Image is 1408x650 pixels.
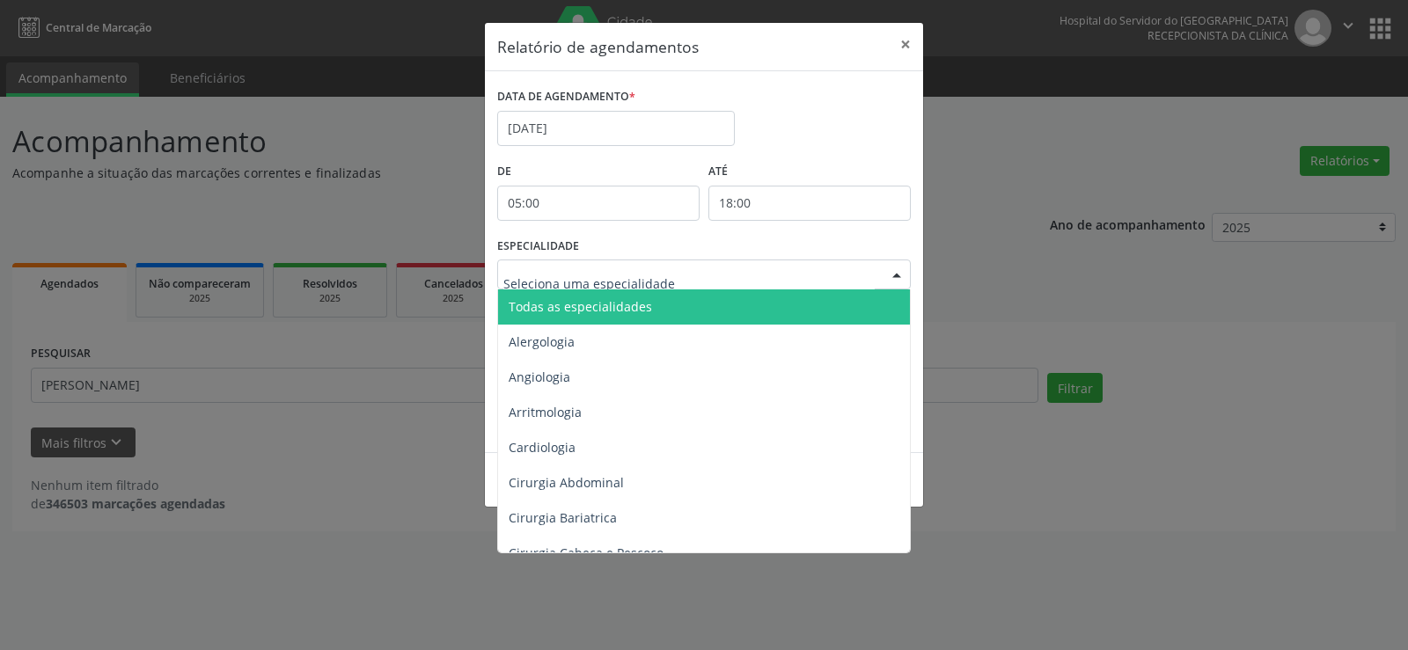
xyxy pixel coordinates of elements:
[509,509,617,526] span: Cirurgia Bariatrica
[888,23,923,66] button: Close
[509,474,624,491] span: Cirurgia Abdominal
[503,266,875,301] input: Seleciona uma especialidade
[497,158,700,186] label: De
[708,186,911,221] input: Selecione o horário final
[497,35,699,58] h5: Relatório de agendamentos
[509,439,576,456] span: Cardiologia
[497,84,635,111] label: DATA DE AGENDAMENTO
[509,298,652,315] span: Todas as especialidades
[509,369,570,385] span: Angiologia
[509,404,582,420] span: Arritmologia
[509,333,575,350] span: Alergologia
[497,111,735,146] input: Selecione uma data ou intervalo
[497,233,579,260] label: ESPECIALIDADE
[497,186,700,221] input: Selecione o horário inicial
[509,544,664,561] span: Cirurgia Cabeça e Pescoço
[708,158,911,186] label: ATÉ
